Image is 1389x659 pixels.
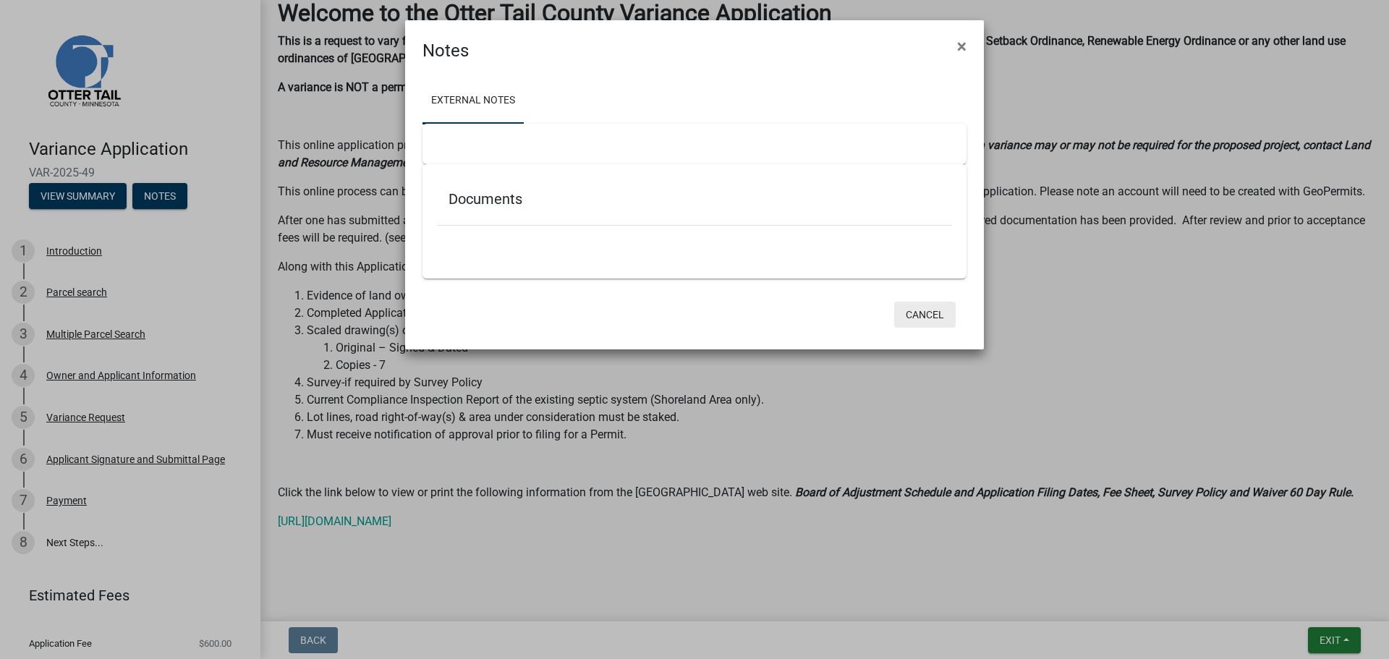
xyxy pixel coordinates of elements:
[449,190,940,208] h5: Documents
[946,26,978,67] button: Close
[957,36,967,56] span: ×
[894,302,956,328] button: Cancel
[422,38,469,64] h4: Notes
[422,78,524,124] a: External Notes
